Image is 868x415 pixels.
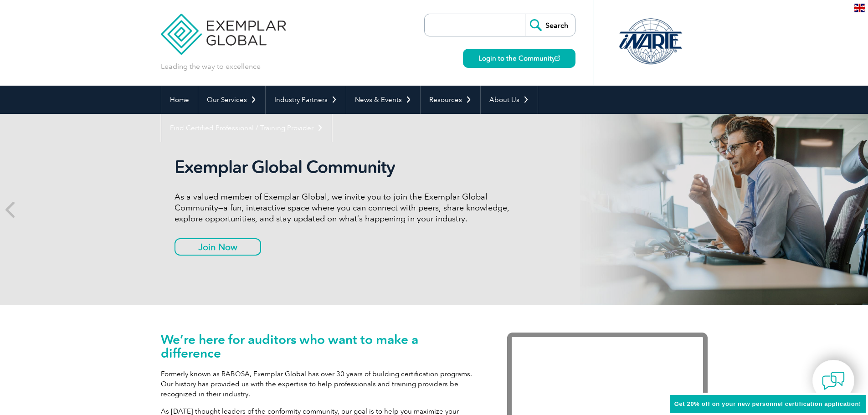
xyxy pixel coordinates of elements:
[198,86,265,114] a: Our Services
[161,333,480,360] h1: We’re here for auditors who want to make a difference
[525,14,575,36] input: Search
[161,61,261,72] p: Leading the way to excellence
[161,114,332,142] a: Find Certified Professional / Training Provider
[822,369,845,392] img: contact-chat.png
[161,86,198,114] a: Home
[346,86,420,114] a: News & Events
[266,86,346,114] a: Industry Partners
[463,49,575,68] a: Login to the Community
[674,400,861,407] span: Get 20% off on your new personnel certification application!
[421,86,480,114] a: Resources
[854,4,865,12] img: en
[175,157,516,178] h2: Exemplar Global Community
[555,56,560,61] img: open_square.png
[481,86,538,114] a: About Us
[175,238,261,256] a: Join Now
[175,191,516,224] p: As a valued member of Exemplar Global, we invite you to join the Exemplar Global Community—a fun,...
[161,369,480,399] p: Formerly known as RABQSA, Exemplar Global has over 30 years of building certification programs. O...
